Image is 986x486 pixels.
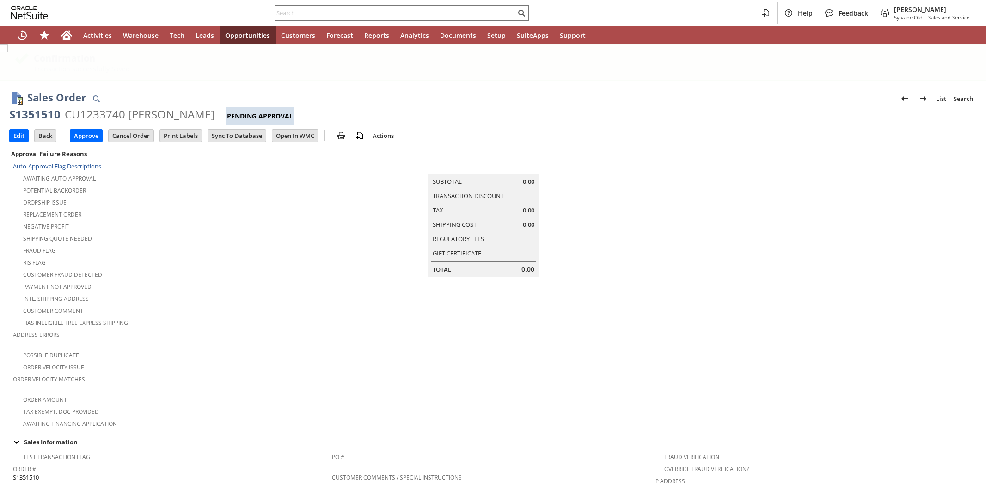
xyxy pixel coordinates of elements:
[23,271,102,279] a: Customer Fraud Detected
[13,473,39,482] span: S1351510
[276,26,321,44] a: Customers
[190,26,220,44] a: Leads
[164,26,190,44] a: Tech
[83,31,112,40] span: Activities
[928,14,969,21] span: Sales and Service
[13,465,36,473] a: Order #
[281,31,315,40] span: Customers
[369,131,398,140] a: Actions
[23,211,81,218] a: Replacement Order
[9,436,973,448] div: Sales Information
[523,220,534,229] span: 0.00
[13,162,101,170] a: Auto-Approval Flag Descriptions
[511,26,554,44] a: SuiteApps
[798,9,813,18] span: Help
[117,26,164,44] a: Warehouse
[894,14,923,21] span: Sylvane Old
[326,31,353,40] span: Forecast
[560,31,586,40] span: Support
[23,319,128,327] a: Has Ineligible Free Express Shipping
[11,6,48,19] svg: logo
[664,465,749,473] a: Override Fraud Verification?
[23,283,92,291] a: Payment not approved
[13,375,85,383] a: Order Velocity Matches
[10,130,28,142] input: Edit
[894,5,969,14] span: [PERSON_NAME]
[433,235,484,243] a: Regulatory Fees
[160,130,202,142] input: Print Labels
[23,351,79,359] a: Possible Duplicate
[33,26,55,44] div: Shortcuts
[336,130,347,141] img: print.svg
[9,107,61,122] div: S1351510
[23,187,86,194] a: Potential Backorder
[433,206,443,214] a: Tax
[226,107,294,125] div: Pending Approval
[23,295,89,303] a: Intl. Shipping Address
[70,130,102,142] input: Approve
[23,247,56,255] a: Fraud Flag
[23,420,117,428] a: Awaiting Financing Application
[13,331,60,339] a: Address Errors
[654,477,685,485] a: IP Address
[839,9,868,18] span: Feedback
[395,26,435,44] a: Analytics
[23,453,90,461] a: Test Transaction Flag
[23,223,69,231] a: Negative Profit
[354,130,365,141] img: add-record.svg
[950,91,977,106] a: Search
[272,130,318,142] input: Open In WMC
[932,91,950,106] a: List
[23,363,84,371] a: Order Velocity Issue
[433,192,504,200] a: Transaction Discount
[225,31,270,40] span: Opportunities
[65,107,214,122] div: CU1233740 [PERSON_NAME]
[23,235,92,243] a: Shipping Quote Needed
[918,93,929,104] img: Next
[34,64,972,73] div: Transaction successfully Saved
[123,31,159,40] span: Warehouse
[23,199,67,206] a: Dropship Issue
[11,26,33,44] a: Recent Records
[275,7,516,19] input: Search
[433,265,451,274] a: Total
[109,130,153,142] input: Cancel Order
[35,130,56,142] input: Back
[517,31,549,40] span: SuiteApps
[400,31,429,40] span: Analytics
[554,26,591,44] a: Support
[359,26,395,44] a: Reports
[332,453,344,461] a: PO #
[925,14,926,21] span: -
[78,26,117,44] a: Activities
[208,130,266,142] input: Sync To Database
[899,93,910,104] img: Previous
[55,26,78,44] a: Home
[433,220,477,229] a: Shipping Cost
[170,31,184,40] span: Tech
[23,408,99,416] a: Tax Exempt. Doc Provided
[321,26,359,44] a: Forecast
[9,148,328,160] div: Approval Failure Reasons
[664,453,719,461] a: Fraud Verification
[17,30,28,41] svg: Recent Records
[516,7,527,19] svg: Search
[428,159,539,174] caption: Summary
[196,31,214,40] span: Leads
[332,474,462,481] a: Customer Comments / Special Instructions
[220,26,276,44] a: Opportunities
[433,249,481,257] a: Gift Certificate
[487,31,506,40] span: Setup
[523,177,534,186] span: 0.00
[521,265,534,274] span: 0.00
[23,174,96,182] a: Awaiting Auto-Approval
[27,90,86,105] h1: Sales Order
[433,177,462,186] a: Subtotal
[23,259,46,267] a: RIS flag
[364,31,389,40] span: Reports
[440,31,476,40] span: Documents
[34,52,972,64] div: Confirmation
[9,436,977,448] td: Sales Information
[91,93,102,104] img: Quick Find
[23,396,67,404] a: Order Amount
